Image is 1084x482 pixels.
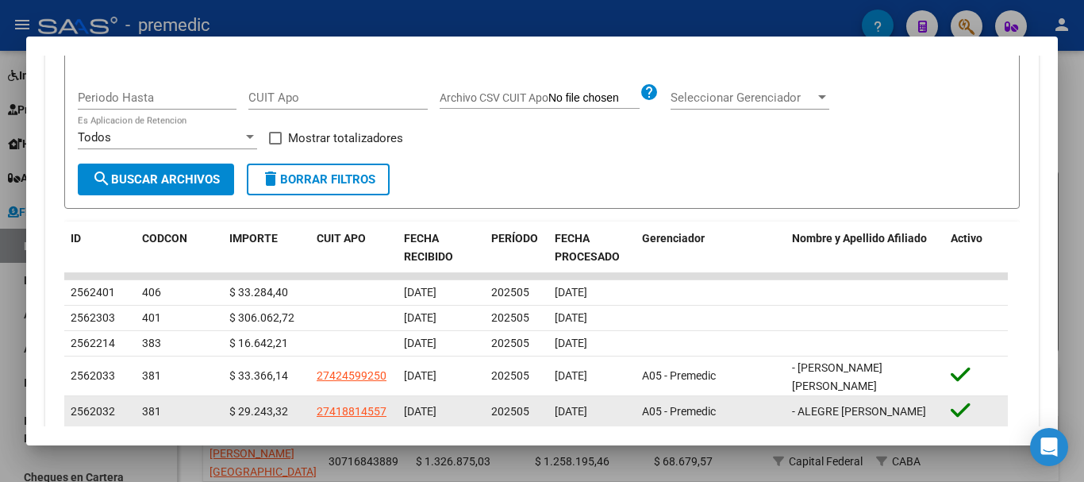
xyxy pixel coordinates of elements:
[398,222,485,274] datatable-header-cell: FECHA RECIBIDO
[491,337,529,349] span: 202505
[92,172,220,187] span: Buscar Archivos
[317,232,366,245] span: CUIT APO
[548,222,636,274] datatable-header-cell: FECHA PROCESADO
[548,91,640,106] input: Archivo CSV CUIT Apo
[78,130,111,145] span: Todos
[223,222,310,274] datatable-header-cell: IMPORTE
[951,232,982,245] span: Activo
[71,337,115,349] span: 2562214
[404,286,436,299] span: [DATE]
[142,369,161,382] span: 381
[642,405,716,418] span: A05 - Premedic
[142,311,161,324] span: 401
[485,222,548,274] datatable-header-cell: PERÍODO
[261,172,375,187] span: Borrar Filtros
[136,222,191,274] datatable-header-cell: CODCON
[142,232,187,245] span: CODCON
[1030,428,1068,466] div: Open Intercom Messenger
[555,337,587,349] span: [DATE]
[404,337,436,349] span: [DATE]
[555,405,587,418] span: [DATE]
[640,83,659,102] mat-icon: help
[229,311,294,324] span: $ 306.062,72
[317,405,386,418] span: 27418814557
[404,232,453,263] span: FECHA RECIBIDO
[247,164,390,195] button: Borrar Filtros
[491,286,529,299] span: 202505
[71,311,115,324] span: 2562303
[310,222,398,274] datatable-header-cell: CUIT APO
[229,337,288,349] span: $ 16.642,21
[555,311,587,324] span: [DATE]
[78,164,234,195] button: Buscar Archivos
[142,405,161,418] span: 381
[229,369,288,382] span: $ 33.366,14
[71,369,115,382] span: 2562033
[642,369,716,382] span: A05 - Premedic
[71,405,115,418] span: 2562032
[671,91,815,105] span: Seleccionar Gerenciador
[440,91,548,104] span: Archivo CSV CUIT Apo
[944,222,1008,274] datatable-header-cell: Activo
[404,405,436,418] span: [DATE]
[555,286,587,299] span: [DATE]
[491,232,538,245] span: PERÍODO
[404,369,436,382] span: [DATE]
[555,232,620,263] span: FECHA PROCESADO
[792,405,926,418] span: - ALEGRE [PERSON_NAME]
[142,337,161,349] span: 383
[491,405,529,418] span: 202505
[71,286,115,299] span: 2562401
[71,232,81,245] span: ID
[229,286,288,299] span: $ 33.284,40
[404,311,436,324] span: [DATE]
[491,369,529,382] span: 202505
[786,222,944,274] datatable-header-cell: Nombre y Apellido Afiliado
[642,232,705,245] span: Gerenciador
[317,369,386,382] span: 27424599250
[792,232,927,245] span: Nombre y Apellido Afiliado
[229,232,278,245] span: IMPORTE
[229,405,288,418] span: $ 29.243,32
[792,361,882,392] span: - [PERSON_NAME] [PERSON_NAME]
[288,129,403,148] span: Mostrar totalizadores
[92,169,111,188] mat-icon: search
[142,286,161,299] span: 406
[555,369,587,382] span: [DATE]
[491,311,529,324] span: 202505
[64,222,136,274] datatable-header-cell: ID
[261,169,280,188] mat-icon: delete
[636,222,786,274] datatable-header-cell: Gerenciador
